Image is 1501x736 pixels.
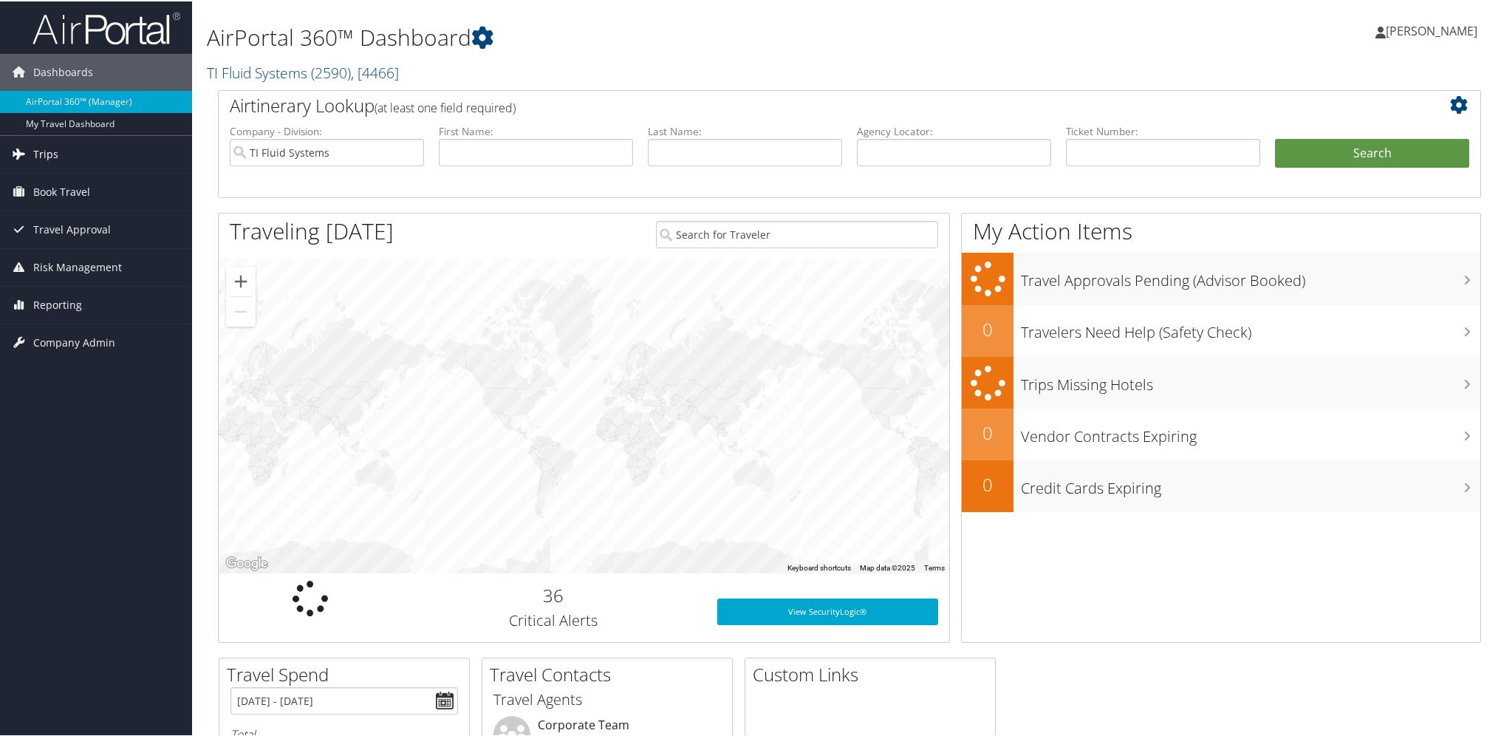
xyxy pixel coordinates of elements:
[230,214,394,245] h1: Traveling [DATE]
[33,248,122,284] span: Risk Management
[439,123,633,137] label: First Name:
[490,661,732,686] h2: Travel Contacts
[207,61,399,81] a: TI Fluid Systems
[717,597,939,624] a: View SecurityLogic®
[656,219,938,247] input: Search for Traveler
[962,407,1480,459] a: 0Vendor Contracts Expiring
[753,661,995,686] h2: Custom Links
[1021,418,1480,446] h3: Vendor Contracts Expiring
[962,419,1013,444] h2: 0
[351,61,399,81] span: , [ 4466 ]
[962,471,1013,496] h2: 0
[1375,7,1492,52] a: [PERSON_NAME]
[962,459,1480,511] a: 0Credit Cards Expiring
[222,553,271,572] a: Open this area in Google Maps (opens a new window)
[227,661,469,686] h2: Travel Spend
[924,562,945,570] a: Terms (opens in new tab)
[33,285,82,322] span: Reporting
[962,304,1480,355] a: 0Travelers Need Help (Safety Check)
[33,210,111,247] span: Travel Approval
[1021,366,1480,394] h3: Trips Missing Hotels
[207,21,1064,52] h1: AirPortal 360™ Dashboard
[230,123,424,137] label: Company - Division:
[375,98,516,115] span: (at least one field required)
[857,123,1051,137] label: Agency Locator:
[33,323,115,360] span: Company Admin
[222,553,271,572] img: Google
[226,296,256,325] button: Zoom out
[860,562,915,570] span: Map data ©2025
[962,316,1013,341] h2: 0
[1021,313,1480,341] h3: Travelers Need Help (Safety Check)
[1066,123,1260,137] label: Ticket Number:
[311,61,351,81] span: ( 2590 )
[1021,262,1480,290] h3: Travel Approvals Pending (Advisor Booked)
[787,562,851,572] button: Keyboard shortcuts
[33,172,90,209] span: Book Travel
[33,134,58,171] span: Trips
[33,10,180,44] img: airportal-logo.png
[493,688,721,709] h3: Travel Agents
[412,582,694,607] h2: 36
[1021,469,1480,497] h3: Credit Cards Expiring
[412,609,694,630] h3: Critical Alerts
[230,92,1364,117] h2: Airtinerary Lookup
[962,214,1480,245] h1: My Action Items
[962,251,1480,304] a: Travel Approvals Pending (Advisor Booked)
[1275,137,1469,167] button: Search
[1386,21,1477,38] span: [PERSON_NAME]
[226,265,256,295] button: Zoom in
[962,355,1480,408] a: Trips Missing Hotels
[648,123,842,137] label: Last Name:
[33,52,93,89] span: Dashboards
